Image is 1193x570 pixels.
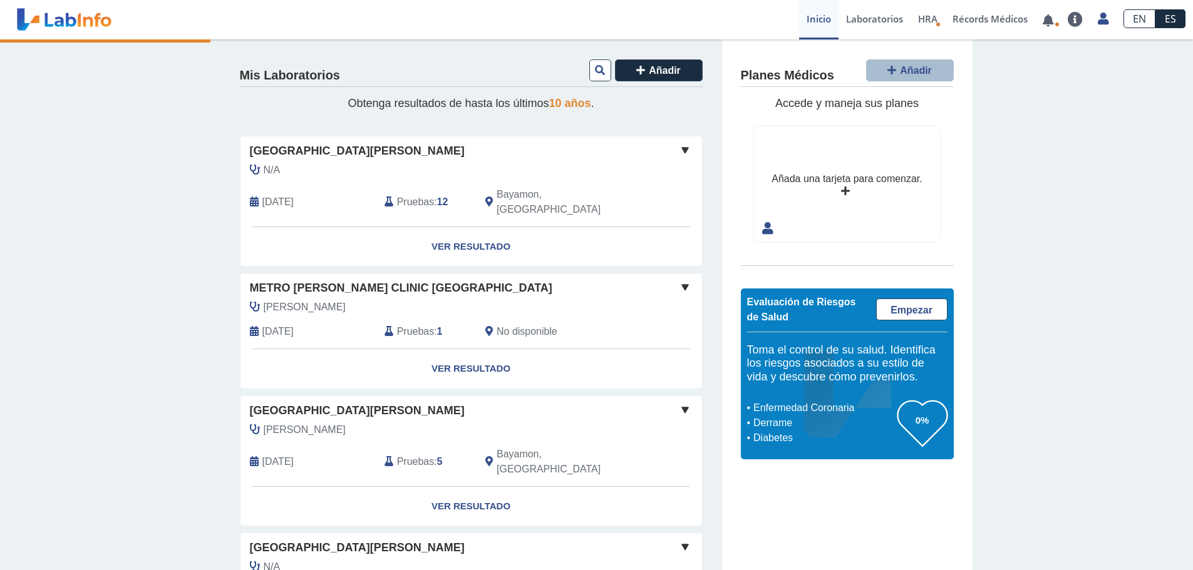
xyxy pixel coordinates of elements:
a: Ver Resultado [240,227,702,267]
li: Enfermedad Coronaria [750,400,897,415]
span: 2025-08-04 [262,324,294,339]
span: Bayamon, PR [497,187,635,217]
h5: Toma el control de su salud. Identifica los riesgos asociados a su estilo de vida y descubre cómo... [747,344,948,384]
span: Bayamon, PR [497,447,635,477]
span: Accede y maneja sus planes [775,97,919,109]
span: No disponible [497,324,557,339]
div: : [375,447,476,477]
li: Diabetes [750,430,897,445]
span: Pruebas [397,454,434,469]
a: Ver Resultado [240,349,702,389]
span: Obtenga resultados de hasta los últimos . [348,97,594,109]
a: Empezar [876,298,948,320]
div: : [375,187,476,217]
h3: 0% [897,412,948,428]
h4: Planes Médicos [741,68,834,83]
h4: Mis Laboratorios [240,68,340,83]
span: HRA [918,13,937,25]
span: [GEOGRAPHIC_DATA][PERSON_NAME] [250,539,465,556]
span: Mendez, Celia [264,422,346,437]
b: 12 [437,196,448,207]
span: 10 años [549,97,591,109]
div: Añada una tarjeta para comenzar. [772,171,922,186]
span: Pruebas [397,324,434,339]
span: Pruebas [397,195,434,210]
a: ES [1155,9,1185,28]
span: [GEOGRAPHIC_DATA][PERSON_NAME] [250,143,465,160]
span: Tollinchi Velazquez, Yadiel [264,300,346,315]
span: Añadir [649,65,681,76]
button: Añadir [615,59,703,81]
b: 1 [437,326,443,337]
a: Ver Resultado [240,487,702,526]
span: 2025-04-14 [262,454,294,469]
b: 5 [437,456,443,467]
span: Evaluación de Riesgos de Salud [747,297,856,322]
li: Derrame [750,415,897,430]
a: EN [1123,9,1155,28]
span: N/A [264,163,281,178]
span: [GEOGRAPHIC_DATA][PERSON_NAME] [250,402,465,419]
button: Añadir [866,59,954,81]
span: Metro [PERSON_NAME] Clinic [GEOGRAPHIC_DATA] [250,280,552,297]
span: Empezar [891,305,932,315]
span: Añadir [900,65,932,76]
div: : [375,324,476,339]
span: 2025-10-04 [262,195,294,210]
